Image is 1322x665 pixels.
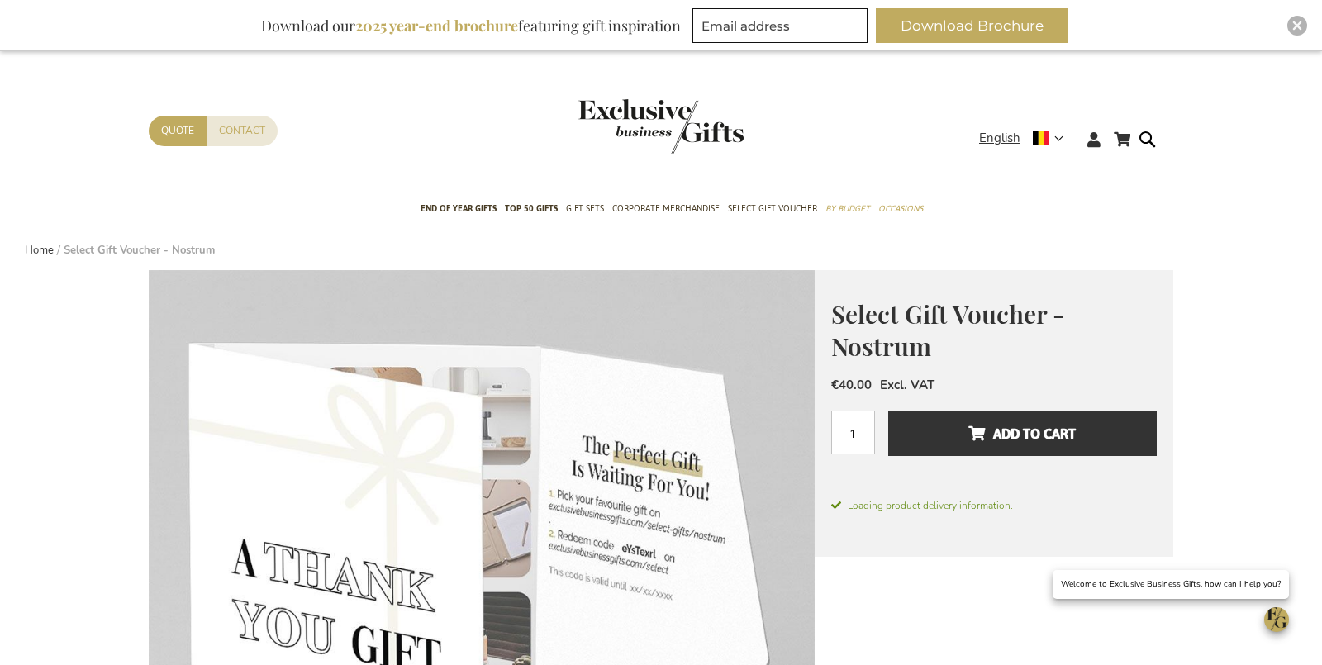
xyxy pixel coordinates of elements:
[876,8,1068,43] button: Download Brochure
[878,200,923,217] span: Occasions
[1292,21,1302,31] img: Close
[64,243,215,258] strong: Select Gift Voucher - Nostrum
[566,200,604,217] span: Gift Sets
[578,99,661,154] a: store logo
[728,200,817,217] span: Select Gift Voucher
[355,16,518,36] b: 2025 year-end brochure
[692,8,873,48] form: marketing offers and promotions
[25,243,54,258] a: Home
[979,129,1074,148] div: English
[825,200,870,217] span: By Budget
[831,498,1157,513] span: Loading product delivery information.
[880,377,934,393] span: Excl. VAT
[578,99,744,154] img: Exclusive Business gifts logo
[831,377,872,393] span: €40.00
[888,411,1157,456] button: Add to Cart
[692,8,868,43] input: Email address
[149,116,207,146] a: Quote
[207,116,278,146] a: Contact
[612,200,720,217] span: Corporate Merchandise
[831,297,1065,363] span: Select Gift Voucher - Nostrum
[505,200,558,217] span: TOP 50 Gifts
[831,411,875,454] input: Qty
[979,129,1020,148] span: English
[254,8,688,43] div: Download our featuring gift inspiration
[1287,16,1307,36] div: Close
[421,200,497,217] span: End of year gifts
[968,420,1076,447] span: Add to Cart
